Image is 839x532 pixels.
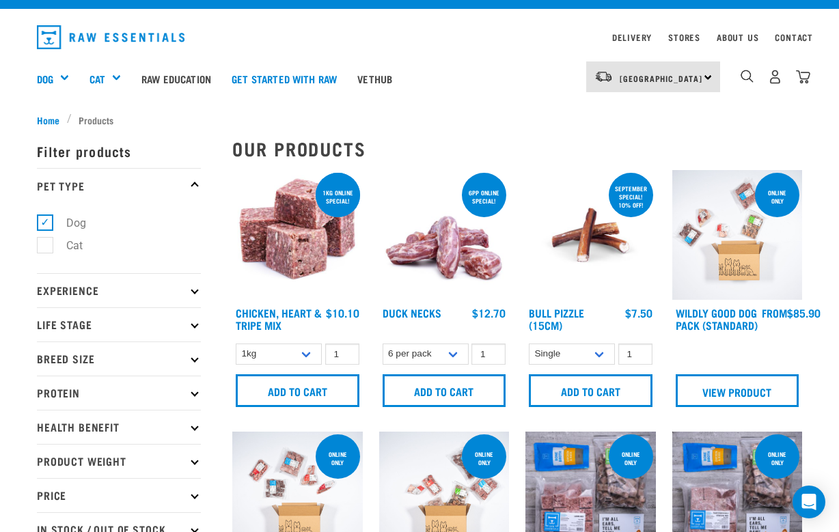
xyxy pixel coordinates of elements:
div: $85.90 [762,307,821,319]
div: Open Intercom Messenger [793,486,825,518]
a: Bull Pizzle (15cm) [529,309,584,328]
p: Breed Size [37,341,201,376]
div: Online Only [316,444,360,473]
a: Home [37,113,67,127]
a: About Us [717,35,758,40]
a: Get started with Raw [221,51,347,106]
img: 1062 Chicken Heart Tripe Mix 01 [232,170,363,300]
a: Vethub [347,51,402,106]
p: Product Weight [37,444,201,478]
div: $10.10 [326,307,359,319]
p: Health Benefit [37,410,201,444]
input: 1 [471,344,506,365]
img: home-icon@2x.png [796,70,810,84]
span: [GEOGRAPHIC_DATA] [620,76,702,81]
a: View Product [676,374,799,407]
div: 6pp online special! [462,182,506,211]
div: Online Only [462,444,506,473]
img: home-icon-1@2x.png [741,70,754,83]
a: Contact [775,35,813,40]
img: Raw Essentials Logo [37,25,184,49]
div: Online Only [755,182,799,211]
div: 1kg online special! [316,182,360,211]
nav: breadcrumbs [37,113,802,127]
input: Add to cart [529,374,652,407]
div: $7.50 [625,307,652,319]
a: Delivery [612,35,652,40]
label: Dog [44,214,92,232]
a: Cat [90,71,105,87]
a: Wildly Good Dog Pack (Standard) [676,309,758,328]
p: Price [37,478,201,512]
span: Home [37,113,59,127]
p: Filter products [37,134,201,168]
nav: dropdown navigation [26,20,813,55]
img: van-moving.png [594,70,613,83]
div: online only [609,444,653,473]
p: Life Stage [37,307,201,341]
a: Chicken, Heart & Tripe Mix [236,309,322,328]
div: online only [755,444,799,473]
p: Protein [37,376,201,410]
span: FROM [762,309,787,316]
p: Experience [37,273,201,307]
img: user.png [768,70,782,84]
img: Pile Of Duck Necks For Pets [379,170,510,300]
h2: Our Products [232,138,802,159]
a: Duck Necks [383,309,441,316]
a: Raw Education [131,51,221,106]
a: Stores [668,35,700,40]
p: Pet Type [37,168,201,202]
img: Bull Pizzle [525,170,656,300]
input: Add to cart [383,374,506,407]
input: Add to cart [236,374,359,407]
input: 1 [325,344,359,365]
a: Dog [37,71,53,87]
input: 1 [618,344,652,365]
label: Cat [44,237,88,254]
div: September special! 10% off! [609,178,653,215]
img: Dog 0 2sec [672,170,803,300]
div: $12.70 [472,307,506,319]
